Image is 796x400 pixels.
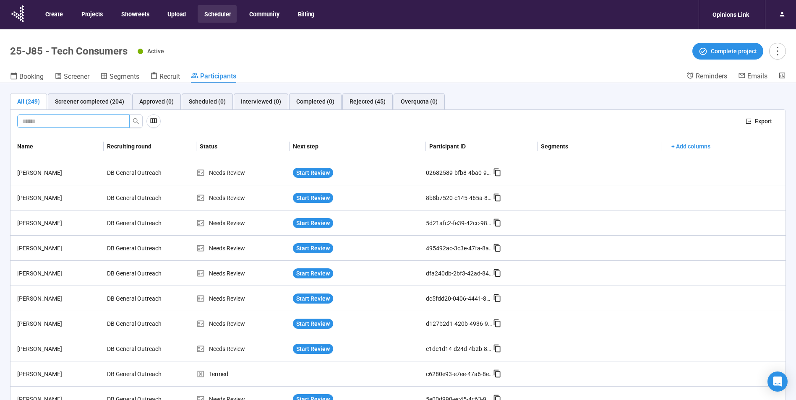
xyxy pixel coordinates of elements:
[696,72,727,80] span: Reminders
[100,72,139,83] a: Segments
[110,73,139,81] span: Segments
[14,244,104,253] div: [PERSON_NAME]
[296,218,330,228] span: Start Review
[14,369,104,379] div: [PERSON_NAME]
[401,97,438,106] div: Overquota (0)
[296,294,330,303] span: Start Review
[293,193,333,203] button: Start Review
[17,97,40,106] div: All (249)
[293,344,333,354] button: Start Review
[198,5,237,23] button: Scheduler
[296,193,330,203] span: Start Review
[241,97,281,106] div: Interviewed (0)
[755,117,772,126] span: Export
[426,193,493,203] div: 8b8b7520-c145-465a-8fa2-199af82cbde8
[55,97,124,106] div: Screener completed (204)
[75,5,109,23] button: Projects
[196,319,290,328] div: Needs Review
[104,366,167,382] div: DB General Outreach
[14,168,104,177] div: [PERSON_NAME]
[64,73,89,81] span: Screener
[191,72,236,83] a: Participants
[104,265,167,281] div: DB General Outreach
[161,5,192,23] button: Upload
[711,47,757,56] span: Complete project
[196,218,290,228] div: Needs Review
[104,291,167,306] div: DB General Outreach
[139,97,174,106] div: Approved (0)
[426,133,538,160] th: Participant ID
[296,319,330,328] span: Start Review
[296,168,330,177] span: Start Review
[772,45,783,57] span: more
[293,243,333,253] button: Start Review
[39,5,69,23] button: Create
[293,218,333,228] button: Start Review
[14,269,104,278] div: [PERSON_NAME]
[19,73,44,81] span: Booking
[104,215,167,231] div: DB General Outreach
[196,244,290,253] div: Needs Review
[739,114,779,128] button: exportExport
[296,269,330,278] span: Start Review
[159,73,180,81] span: Recruit
[129,114,143,128] button: search
[747,72,767,80] span: Emails
[426,269,493,278] div: dfa240db-2bf3-42ad-84b3-8fd52e7ad2da
[104,316,167,332] div: DB General Outreach
[147,48,164,55] span: Active
[426,294,493,303] div: dc5fdd20-0406-4441-8a93-e277c7e0a417
[196,193,290,203] div: Needs Review
[115,5,155,23] button: Showreels
[293,268,333,278] button: Start Review
[104,341,167,357] div: DB General Outreach
[104,133,197,160] th: Recruiting round
[200,72,236,80] span: Participants
[686,72,727,82] a: Reminders
[104,240,167,256] div: DB General Outreach
[707,7,754,23] div: Opinions Link
[14,344,104,353] div: [PERSON_NAME]
[290,133,426,160] th: Next step
[150,72,180,83] a: Recruit
[426,369,493,379] div: c6280e93-e7ee-47a6-8ea1-6d4fbd3a2531
[10,72,44,83] a: Booking
[10,133,104,160] th: Name
[55,72,89,83] a: Screener
[665,140,717,153] button: + Add columns
[243,5,285,23] button: Community
[14,193,104,203] div: [PERSON_NAME]
[133,118,139,125] span: search
[769,43,786,60] button: more
[196,133,290,160] th: Status
[746,118,752,124] span: export
[14,294,104,303] div: [PERSON_NAME]
[196,294,290,303] div: Needs Review
[293,168,333,178] button: Start Review
[538,133,662,160] th: Segments
[10,45,128,57] h1: 25-J85 - Tech Consumers
[671,142,710,151] span: + Add columns
[14,218,104,228] div: [PERSON_NAME]
[426,319,493,328] div: d127b2d1-420b-4936-95d9-78ef26618bd6
[196,369,290,379] div: Termed
[196,344,290,353] div: Needs Review
[104,190,167,206] div: DB General Outreach
[189,97,226,106] div: Scheduled (0)
[196,168,290,177] div: Needs Review
[196,269,290,278] div: Needs Review
[293,294,333,304] button: Start Review
[291,5,321,23] button: Billing
[14,319,104,328] div: [PERSON_NAME]
[426,344,493,353] div: e1dc1d14-d24d-4b2b-81f6-e5382ec67b8f
[426,244,493,253] div: 495492ac-3c3e-47fa-8a1c-9f4b1b9cad35
[738,72,767,82] a: Emails
[426,218,493,228] div: 5d21afc2-fe39-42cc-985c-1f4ee9b06f7a
[767,371,788,392] div: Open Intercom Messenger
[296,344,330,353] span: Start Review
[296,244,330,253] span: Start Review
[296,97,334,106] div: Completed (0)
[692,43,763,60] button: Complete project
[350,97,386,106] div: Rejected (45)
[293,319,333,329] button: Start Review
